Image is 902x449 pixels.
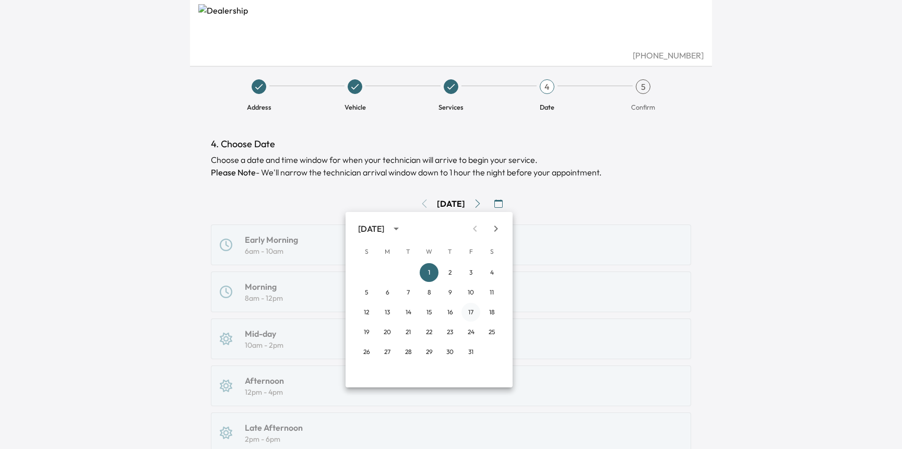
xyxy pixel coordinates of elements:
[482,283,501,302] button: 11
[399,323,418,341] button: 21
[485,218,506,239] button: Next month
[358,222,384,235] div: [DATE]
[461,303,480,322] button: 17
[441,241,459,262] span: Thursday
[441,342,459,361] button: 30
[420,323,438,341] button: 22
[420,241,438,262] span: Wednesday
[461,283,480,302] button: 10
[357,283,376,302] button: 5
[378,241,397,262] span: Monday
[357,241,376,262] span: Sunday
[461,263,480,282] button: 3
[482,323,501,341] button: 25
[387,220,405,238] button: calendar view is open, switch to year view
[378,303,397,322] button: 13
[378,283,397,302] button: 6
[420,342,438,361] button: 29
[378,342,397,361] button: 27
[399,342,418,361] button: 28
[441,303,459,322] button: 16
[378,323,397,341] button: 20
[357,323,376,341] button: 19
[441,283,459,302] button: 9
[420,303,438,322] button: 15
[399,303,418,322] button: 14
[399,241,418,262] span: Tuesday
[461,342,480,361] button: 31
[441,263,459,282] button: 2
[461,241,480,262] span: Friday
[482,303,501,322] button: 18
[482,263,501,282] button: 4
[399,283,418,302] button: 7
[420,283,438,302] button: 8
[461,323,480,341] button: 24
[420,263,438,282] button: 1
[357,342,376,361] button: 26
[482,241,501,262] span: Saturday
[441,323,459,341] button: 23
[357,303,376,322] button: 12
